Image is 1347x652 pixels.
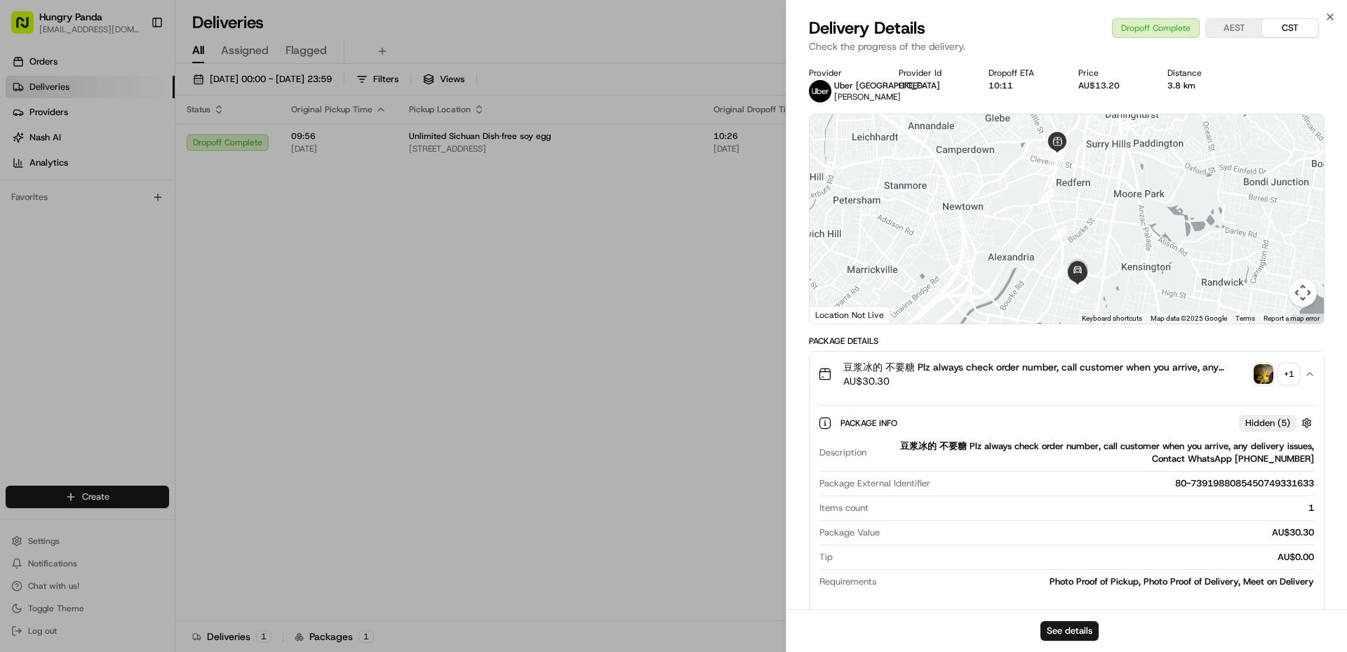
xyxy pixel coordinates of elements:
span: API Documentation [133,314,225,328]
button: CST [1262,19,1318,37]
div: 豆浆冰的 不要糖 Plz always check order number, call customer when you arrive, any delivery issues, Conta... [872,440,1314,465]
img: 1736555255976-a54dd68f-1ca7-489b-9aae-adbdc363a1c4 [14,134,39,159]
button: photo_proof_of_pickup image+1 [1254,364,1299,384]
span: • [116,218,121,229]
input: Clear [36,91,232,105]
div: AU$30.30 [885,526,1314,539]
span: Knowledge Base [28,314,107,328]
a: Powered byPylon [99,347,170,359]
span: Items count [819,502,869,514]
button: AEST [1206,19,1262,37]
div: Location Not Live [810,306,890,324]
div: 10:11 [989,80,1056,91]
span: Package External Identifier [819,477,930,490]
div: Package Details [809,335,1325,347]
img: Google [813,305,859,324]
span: 8月15日 [54,255,87,267]
span: Pylon [140,348,170,359]
div: Start new chat [63,134,230,148]
div: 📗 [14,315,25,326]
div: + 1 [1279,364,1299,384]
div: 3.8 km [1167,80,1235,91]
div: Provider Id [899,67,966,79]
button: Keyboard shortcuts [1082,314,1142,324]
span: Delivery Details [809,17,925,39]
span: Tip [819,551,833,564]
img: 1736555255976-a54dd68f-1ca7-489b-9aae-adbdc363a1c4 [28,218,39,229]
div: We're available if you need us! [63,148,193,159]
span: Requirements [819,576,876,588]
span: [PERSON_NAME] [834,91,901,102]
div: 4 [1048,145,1064,161]
div: Provider [809,67,876,79]
div: 9 [1070,278,1085,293]
div: Distance [1167,67,1235,79]
a: 📗Knowledge Base [8,308,113,333]
span: Uber [GEOGRAPHIC_DATA] [834,80,940,91]
img: 1753817452368-0c19585d-7be3-40d9-9a41-2dc781b3d1eb [29,134,55,159]
div: Price [1078,67,1146,79]
div: 1 [874,502,1314,514]
div: Dropoff ETA [989,67,1056,79]
img: Bea Lacdao [14,204,36,227]
div: 5 [1048,155,1064,171]
span: 豆浆冰的 不要糖 Plz always check order number, call customer when you arrive, any delivery issues, Conta... [843,360,1248,374]
button: 豆浆冰的 不要糖 Plz always check order number, call customer when you arrive, any delivery issues, Conta... [810,352,1324,397]
button: See all [217,180,255,197]
span: • [46,255,51,267]
span: Package Info [840,418,900,429]
span: 8月19日 [124,218,157,229]
div: 豆浆冰的 不要糖 Plz always check order number, call customer when you arrive, any delivery issues, Conta... [810,397,1324,613]
p: Check the progress of the delivery. [809,39,1325,53]
div: Past conversations [14,182,94,194]
img: uber-new-logo.jpeg [809,80,831,102]
p: Welcome 👋 [14,56,255,79]
a: Open this area in Google Maps (opens a new window) [813,305,859,324]
div: AU$13.20 [1078,80,1146,91]
span: Hidden ( 5 ) [1245,417,1290,430]
a: 💻API Documentation [113,308,231,333]
img: Nash [14,14,42,42]
span: AU$30.30 [843,374,1248,388]
div: 3 [1050,146,1065,161]
a: Terms (opens in new tab) [1235,314,1255,322]
div: 6 [1039,187,1054,203]
span: Map data ©2025 Google [1151,314,1227,322]
button: Start new chat [239,138,255,155]
button: See details [1040,621,1099,641]
div: 💻 [119,315,130,326]
a: Report a map error [1264,314,1320,322]
div: Photo Proof of Pickup, Photo Proof of Delivery, Meet on Delivery [882,576,1314,588]
div: 80-7391988085450749331633 [936,477,1314,490]
button: Hidden (5) [1239,414,1315,432]
div: AU$0.00 [838,551,1314,564]
span: [PERSON_NAME] [43,218,114,229]
img: photo_proof_of_pickup image [1254,364,1273,384]
button: Map camera controls [1289,279,1317,307]
span: Description [819,446,866,459]
div: 7 [1051,225,1066,241]
button: CFEEF [899,80,921,91]
div: 8 [1052,265,1067,280]
span: Package Value [819,526,880,539]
